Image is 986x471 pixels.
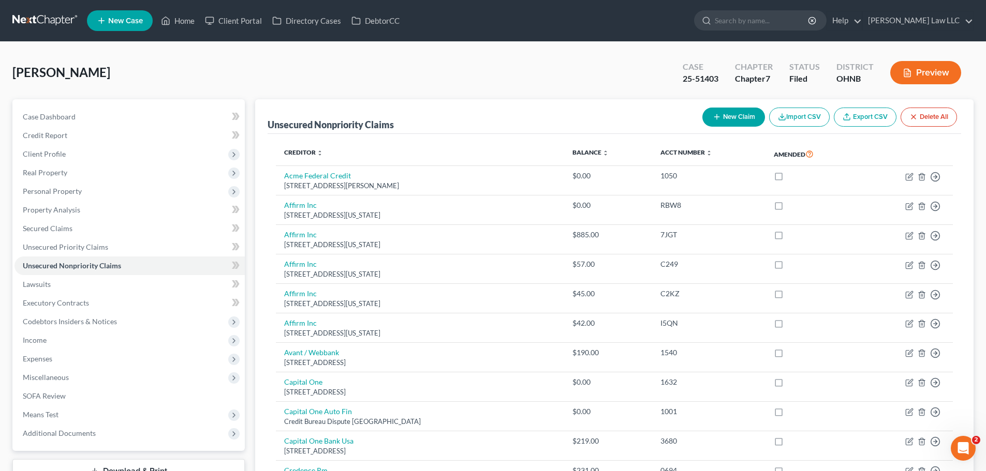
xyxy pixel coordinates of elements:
div: Filed [789,73,820,85]
a: Secured Claims [14,219,245,238]
span: Lawsuits [23,280,51,288]
i: unfold_more [706,150,712,156]
i: unfold_more [602,150,609,156]
a: Home [156,11,200,30]
a: DebtorCC [346,11,405,30]
a: Capital One Auto Fin [284,407,352,416]
span: Miscellaneous [23,373,69,382]
a: [PERSON_NAME] Law LLC [863,11,973,30]
span: Expenses [23,354,52,363]
span: [PERSON_NAME] [12,65,110,80]
div: $219.00 [572,436,644,446]
div: $0.00 [572,200,644,210]
a: Capital One Bank Usa [284,436,354,445]
span: Secured Claims [23,224,72,233]
div: $42.00 [572,318,644,328]
a: Help [827,11,862,30]
span: Real Property [23,168,67,177]
span: Case Dashboard [23,112,76,121]
a: Executory Contracts [14,294,245,312]
div: [STREET_ADDRESS][PERSON_NAME] [284,181,555,191]
a: SOFA Review [14,387,245,405]
div: District [836,61,874,73]
a: Affirm Inc [284,289,317,298]
span: SOFA Review [23,391,66,400]
span: 7 [766,73,770,83]
a: Case Dashboard [14,108,245,126]
button: New Claim [702,108,765,127]
div: Case [683,61,718,73]
button: Import CSV [769,108,830,127]
i: unfold_more [317,150,323,156]
a: Avant / Webbank [284,348,339,357]
a: Directory Cases [267,11,346,30]
iframe: Intercom live chat [951,436,976,461]
span: Income [23,336,47,344]
div: 1540 [660,347,758,358]
div: [STREET_ADDRESS][US_STATE] [284,328,555,338]
div: Status [789,61,820,73]
div: 7JGT [660,230,758,240]
div: $57.00 [572,259,644,269]
div: 1632 [660,377,758,387]
div: $0.00 [572,171,644,181]
div: 25-51403 [683,73,718,85]
a: Balance unfold_more [572,148,609,156]
span: Unsecured Priority Claims [23,242,108,251]
span: Personal Property [23,187,82,195]
div: [STREET_ADDRESS][US_STATE] [284,269,555,279]
div: 3680 [660,436,758,446]
a: Unsecured Nonpriority Claims [14,256,245,275]
div: $190.00 [572,347,644,358]
div: OHNB [836,73,874,85]
div: $0.00 [572,406,644,417]
div: Chapter [735,61,773,73]
span: Executory Contracts [23,298,89,307]
span: Client Profile [23,149,66,158]
a: Affirm Inc [284,318,317,327]
button: Preview [890,61,961,84]
div: $45.00 [572,288,644,299]
a: Property Analysis [14,201,245,219]
a: Capital One [284,377,322,386]
span: New Case [108,17,143,25]
a: Unsecured Priority Claims [14,238,245,256]
a: Client Portal [200,11,267,30]
div: 1001 [660,406,758,417]
div: I5QN [660,318,758,328]
a: Creditor unfold_more [284,148,323,156]
div: Unsecured Nonpriority Claims [268,118,394,131]
div: C2KZ [660,288,758,299]
span: Codebtors Insiders & Notices [23,317,117,326]
div: $885.00 [572,230,644,240]
div: [STREET_ADDRESS] [284,387,555,397]
div: C249 [660,259,758,269]
div: Credit Bureau Dispute [GEOGRAPHIC_DATA] [284,417,555,427]
span: Credit Report [23,131,67,140]
th: Amended [766,142,860,166]
div: [STREET_ADDRESS] [284,358,555,368]
div: [STREET_ADDRESS][US_STATE] [284,240,555,250]
input: Search by name... [715,11,810,30]
a: Credit Report [14,126,245,145]
a: Affirm Inc [284,230,317,239]
div: [STREET_ADDRESS][US_STATE] [284,299,555,309]
a: Affirm Inc [284,260,317,268]
span: Additional Documents [23,429,96,437]
a: Affirm Inc [284,201,317,209]
span: Unsecured Nonpriority Claims [23,261,121,270]
div: RBW8 [660,200,758,210]
a: Lawsuits [14,275,245,294]
span: Property Analysis [23,205,80,214]
div: [STREET_ADDRESS] [284,446,555,456]
button: Delete All [901,108,957,127]
span: Means Test [23,410,58,419]
span: 2 [972,436,980,444]
div: Chapter [735,73,773,85]
a: Export CSV [834,108,896,127]
div: $0.00 [572,377,644,387]
a: Acct Number unfold_more [660,148,712,156]
a: Acme Federal Credit [284,171,351,180]
div: 1050 [660,171,758,181]
div: [STREET_ADDRESS][US_STATE] [284,210,555,220]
